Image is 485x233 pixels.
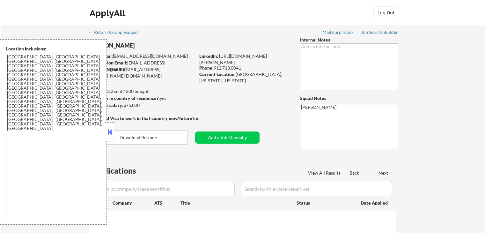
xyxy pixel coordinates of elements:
a: Job Search Builder [361,30,398,36]
input: Search by company (case sensitive) [91,181,235,196]
strong: Current Location: [199,71,236,77]
strong: Can work in country of residence?: [89,95,160,101]
div: 132 sent / 200 bought [89,88,195,94]
button: Add a Job Manually [195,132,260,144]
div: no [195,115,213,122]
button: Download Resume [89,130,187,145]
div: Date Applied [361,200,389,206]
div: Title [180,200,290,206]
strong: LinkedIn: [199,53,218,59]
div: Job Search Builder [361,30,398,34]
strong: Will need Visa to work in that country now/future?: [89,116,195,121]
div: Mailslurp Inbox [322,30,354,34]
div: [EMAIL_ADDRESS][PERSON_NAME][DOMAIN_NAME] [89,66,195,79]
div: View All Results [308,170,342,176]
input: Search by title (case sensitive) [241,181,392,196]
div: Next [378,170,389,176]
div: Back [349,170,360,176]
a: ← Return to /applysquad [89,30,144,36]
div: ← Return to /applysquad [89,30,144,34]
a: [URL][DOMAIN_NAME][PERSON_NAME] [199,53,267,65]
div: [GEOGRAPHIC_DATA], [US_STATE], [US_STATE] [199,71,290,84]
div: [EMAIL_ADDRESS][DOMAIN_NAME] [90,60,195,72]
div: ApplyAll [90,8,127,19]
div: Internal Notes [300,37,398,43]
div: [EMAIL_ADDRESS][DOMAIN_NAME] [90,53,195,59]
div: yes [89,95,193,101]
a: Mailslurp Inbox [322,30,354,36]
div: Status [297,197,351,208]
div: Applications [91,167,154,175]
button: Log Out [373,6,399,19]
div: ATS [154,200,180,206]
div: [PERSON_NAME] [89,41,220,49]
div: Company [113,200,154,206]
div: $75,000 [89,102,195,109]
div: Squad Notes [300,95,398,101]
div: Location Inclusions: [6,46,104,52]
strong: Phone: [199,65,214,71]
div: 912.713.0041 [199,65,290,71]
